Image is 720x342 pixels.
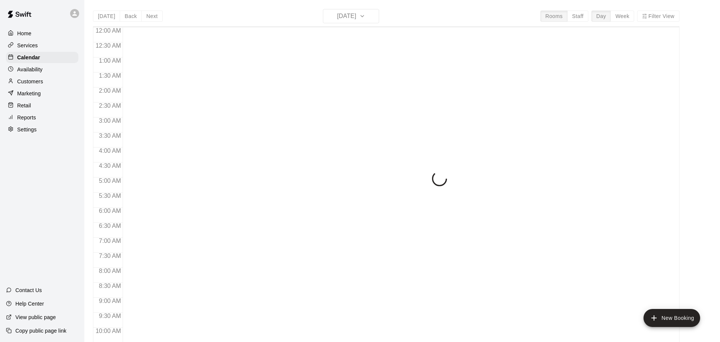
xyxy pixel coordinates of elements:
[6,112,78,123] a: Reports
[97,102,123,109] span: 2:30 AM
[6,100,78,111] a: Retail
[6,52,78,63] a: Calendar
[97,57,123,64] span: 1:00 AM
[97,133,123,139] span: 3:30 AM
[6,88,78,99] a: Marketing
[94,328,123,334] span: 10:00 AM
[97,193,123,199] span: 5:30 AM
[643,309,700,327] button: add
[97,238,123,244] span: 7:00 AM
[15,327,66,334] p: Copy public page link
[97,253,123,259] span: 7:30 AM
[97,268,123,274] span: 8:00 AM
[97,163,123,169] span: 4:30 AM
[6,40,78,51] a: Services
[97,313,123,319] span: 9:30 AM
[15,286,42,294] p: Contact Us
[6,76,78,87] a: Customers
[97,283,123,289] span: 8:30 AM
[94,42,123,49] span: 12:30 AM
[97,223,123,229] span: 6:30 AM
[97,118,123,124] span: 3:00 AM
[15,300,44,307] p: Help Center
[17,126,37,133] p: Settings
[15,313,56,321] p: View public page
[97,298,123,304] span: 9:00 AM
[94,27,123,34] span: 12:00 AM
[97,72,123,79] span: 1:30 AM
[17,78,43,85] p: Customers
[97,178,123,184] span: 5:00 AM
[17,90,41,97] p: Marketing
[6,124,78,135] a: Settings
[6,28,78,39] a: Home
[97,208,123,214] span: 6:00 AM
[6,64,78,75] a: Availability
[97,87,123,94] span: 2:00 AM
[17,114,36,121] p: Reports
[17,102,31,109] p: Retail
[17,66,43,73] p: Availability
[17,54,40,61] p: Calendar
[17,30,31,37] p: Home
[97,148,123,154] span: 4:00 AM
[17,42,38,49] p: Services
